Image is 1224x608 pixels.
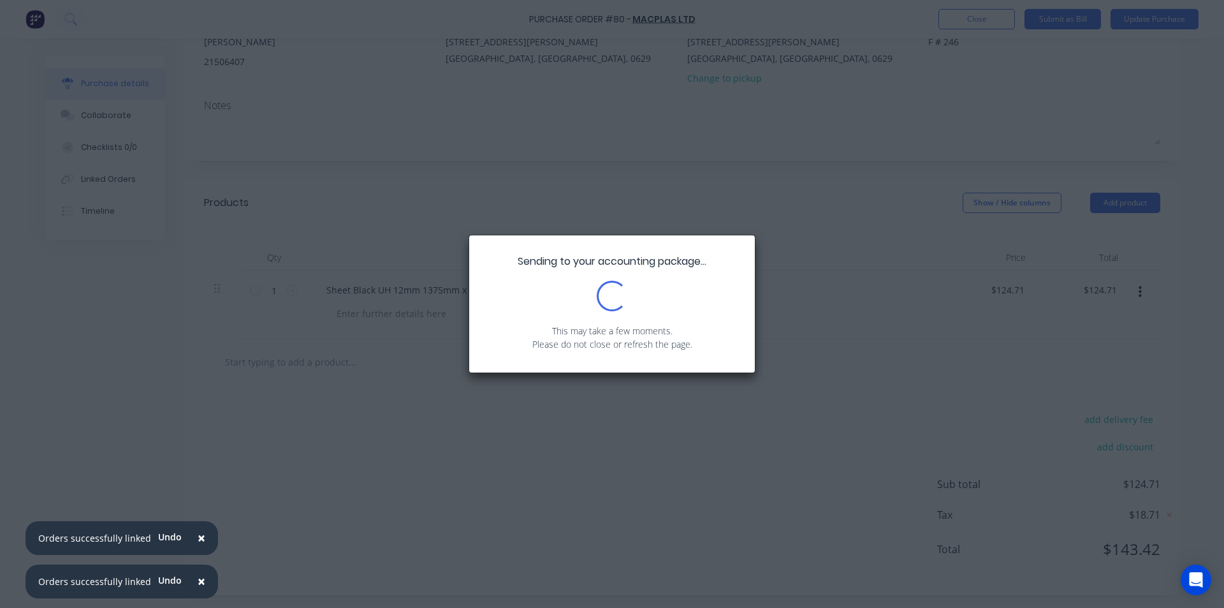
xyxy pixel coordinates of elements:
div: Orders successfully linked [38,531,151,545]
span: × [198,529,205,547]
span: Sending to your accounting package... [518,254,706,269]
button: Close [185,567,218,597]
button: Undo [151,571,189,590]
div: Open Intercom Messenger [1181,565,1211,595]
p: This may take a few moments. [488,324,736,337]
button: Undo [151,528,189,547]
div: Orders successfully linked [38,575,151,588]
span: × [198,572,205,590]
button: Close [185,523,218,554]
p: Please do not close or refresh the page. [488,337,736,351]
